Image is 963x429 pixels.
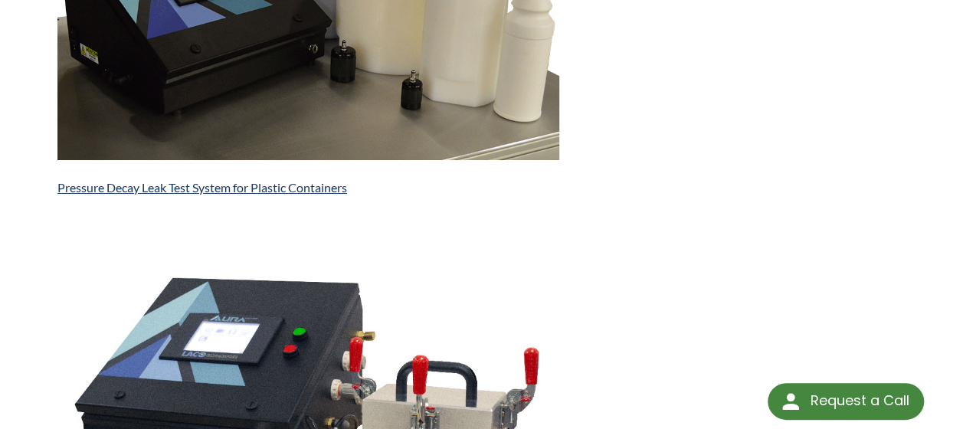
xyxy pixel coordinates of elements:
a: Pressure Decay Leak Test System for Plastic Containers [57,180,347,195]
div: Request a Call [768,383,924,420]
img: round button [778,389,803,414]
div: Request a Call [810,383,909,418]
